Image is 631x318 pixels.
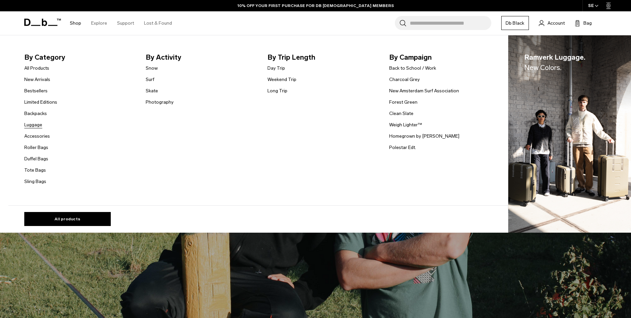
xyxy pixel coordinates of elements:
a: Account [539,19,565,27]
a: Db Black [501,16,529,30]
a: Surf [146,76,154,83]
a: Weekend Trip [267,76,296,83]
a: New Arrivals [24,76,50,83]
a: Backpacks [24,110,47,117]
a: Sling Bags [24,178,46,185]
a: Photography [146,99,174,106]
a: Roller Bags [24,144,48,151]
a: Weigh Lighter™ [389,121,422,128]
a: Tote Bags [24,167,46,174]
span: By Campaign [389,52,500,63]
span: By Activity [146,52,257,63]
span: New Colors. [524,63,561,72]
a: Clean Slate [389,110,413,117]
span: Ramverk Luggage. [524,52,585,73]
a: Duffel Bags [24,155,48,162]
a: Ramverk Luggage.New Colors. Db [508,35,631,233]
span: By Category [24,52,135,63]
a: Charcoal Grey [389,76,420,83]
a: Forest Green [389,99,417,106]
a: Snow [146,65,158,72]
a: Limited Editions [24,99,57,106]
a: Day Trip [267,65,285,72]
a: Polestar Edt. [389,144,416,151]
a: Back to School / Work [389,65,436,72]
img: Db [508,35,631,233]
a: New Amsterdam Surf Association [389,87,459,94]
a: Explore [91,11,107,35]
a: Luggage [24,121,42,128]
a: Long Trip [267,87,287,94]
a: Bestsellers [24,87,48,94]
a: Shop [70,11,81,35]
a: Accessories [24,133,50,140]
a: Lost & Found [144,11,172,35]
span: Account [548,20,565,27]
a: 10% OFF YOUR FIRST PURCHASE FOR DB [DEMOGRAPHIC_DATA] MEMBERS [237,3,394,9]
a: Skate [146,87,158,94]
button: Bag [575,19,592,27]
a: All Products [24,65,49,72]
a: All products [24,212,111,226]
a: Homegrown by [PERSON_NAME] [389,133,459,140]
nav: Main Navigation [65,11,177,35]
span: Bag [583,20,592,27]
span: By Trip Length [267,52,379,63]
a: Support [117,11,134,35]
